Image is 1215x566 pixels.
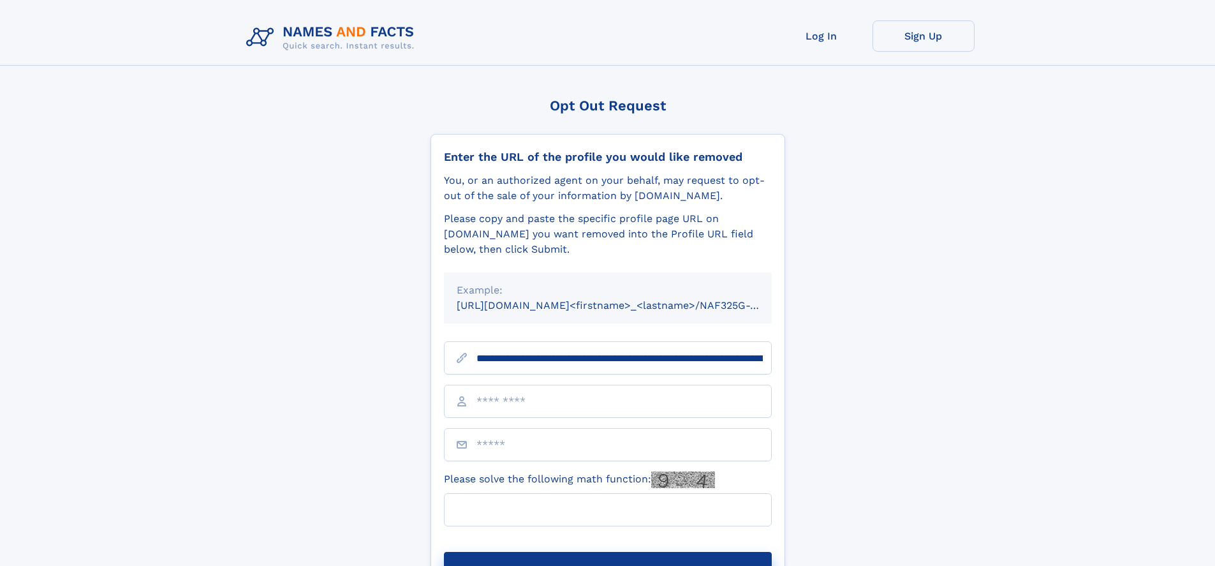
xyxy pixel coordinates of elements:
[241,20,425,55] img: Logo Names and Facts
[457,283,759,298] div: Example:
[444,472,715,488] label: Please solve the following math function:
[444,211,772,257] div: Please copy and paste the specific profile page URL on [DOMAIN_NAME] you want removed into the Pr...
[873,20,975,52] a: Sign Up
[431,98,785,114] div: Opt Out Request
[770,20,873,52] a: Log In
[457,299,796,311] small: [URL][DOMAIN_NAME]<firstname>_<lastname>/NAF325G-xxxxxxxx
[444,173,772,204] div: You, or an authorized agent on your behalf, may request to opt-out of the sale of your informatio...
[444,150,772,164] div: Enter the URL of the profile you would like removed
